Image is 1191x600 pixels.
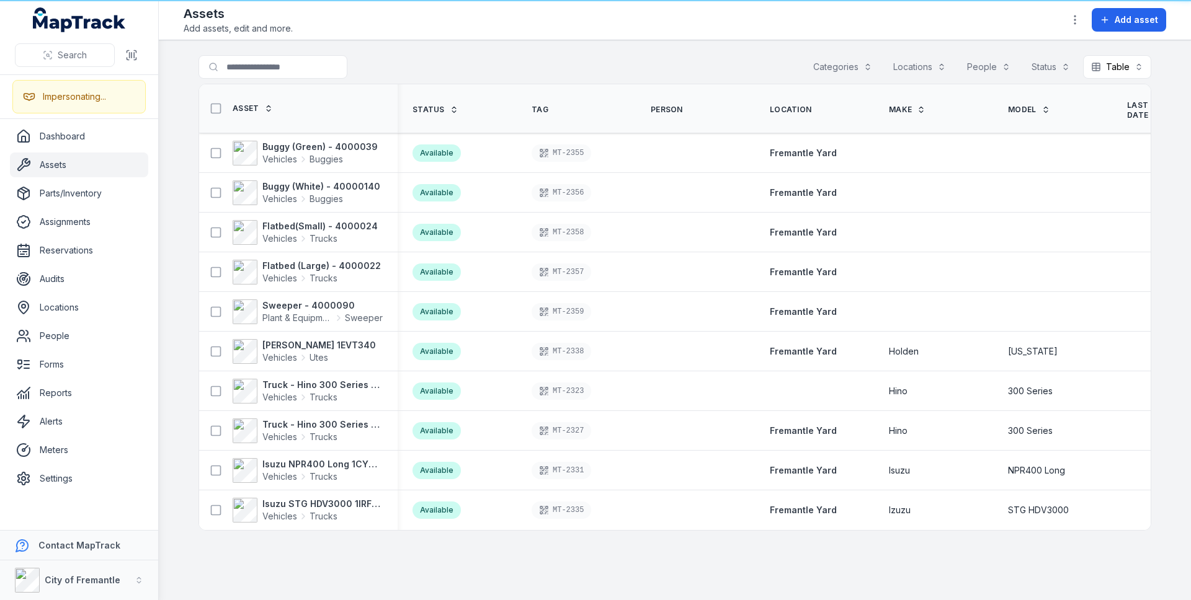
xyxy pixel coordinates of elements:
[233,379,383,404] a: Truck - Hino 300 Series 1GIR988VehiclesTrucks
[413,303,461,320] div: Available
[770,148,837,158] span: Fremantle Yard
[770,465,837,475] span: Fremantle Yard
[310,431,337,443] span: Trucks
[262,299,383,312] strong: Sweeper - 4000090
[310,153,343,165] span: Buggies
[770,425,837,437] a: Fremantle Yard
[770,505,837,515] span: Fremantle Yard
[532,144,591,162] div: MT-2355
[1008,425,1053,437] span: 300 Series
[770,306,837,317] span: Fremantle Yard
[310,272,337,285] span: Trucks
[262,272,297,285] span: Vehicles
[345,312,383,324] span: Sweeper
[184,22,293,35] span: Add assets, edit and more.
[233,260,381,285] a: Flatbed (Large) - 4000022VehiclesTrucks
[770,504,837,516] a: Fremantle Yard
[262,312,332,324] span: Plant & Equipment
[262,339,376,351] strong: [PERSON_NAME] 1EVT340
[413,144,461,162] div: Available
[770,187,837,198] span: Fremantle Yard
[1008,504,1069,516] span: STG HDV3000
[262,510,297,523] span: Vehicles
[770,464,837,477] a: Fremantle Yard
[889,385,908,397] span: Hino
[262,458,383,470] strong: Isuzu NPR400 Long 1CYD773
[770,105,811,115] span: Location
[10,466,148,491] a: Settings
[262,470,297,483] span: Vehicles
[1024,55,1078,79] button: Status
[413,263,461,281] div: Available
[233,104,259,113] span: Asset
[770,226,837,239] a: Fremantle Yard
[770,267,837,277] span: Fremantle Yard
[532,343,591,360] div: MT-2338
[33,7,126,32] a: MapTrack
[262,153,297,165] span: Vehicles
[770,227,837,237] span: Fremantle Yard
[233,141,378,165] a: Buggy (Green) - 4000039VehiclesBuggies
[10,409,148,434] a: Alerts
[262,141,378,153] strong: Buggy (Green) - 4000039
[262,351,297,364] span: Vehicles
[310,351,328,364] span: Utes
[1008,345,1058,358] span: [US_STATE]
[262,418,383,431] strong: Truck - Hino 300 Series 1IFQ413
[310,193,343,205] span: Buggies
[532,382,591,400] div: MT-2323
[262,391,297,404] span: Vehicles
[532,105,548,115] span: Tag
[233,299,383,324] a: Sweeper - 4000090Plant & EquipmentSweeper
[889,345,919,358] span: Holden
[262,260,381,272] strong: Flatbed (Large) - 4000022
[532,462,591,479] div: MT-2331
[38,540,120,550] strong: Contact MapTrack
[770,266,837,278] a: Fremantle Yard
[889,464,910,477] span: Isuzu
[770,346,837,356] span: Fremantle Yard
[532,303,591,320] div: MT-2359
[413,462,461,479] div: Available
[413,501,461,519] div: Available
[770,187,837,199] a: Fremantle Yard
[262,180,380,193] strong: Buggy (White) - 40000140
[770,147,837,159] a: Fremantle Yard
[310,391,337,404] span: Trucks
[10,324,148,348] a: People
[233,180,380,205] a: Buggy (White) - 40000140VehiclesBuggies
[10,267,148,291] a: Audits
[15,43,115,67] button: Search
[262,498,383,510] strong: Isuzu STG HDV3000 1IRF354
[889,425,908,437] span: Hino
[651,105,683,115] span: Person
[889,105,912,115] span: Make
[1008,105,1050,115] a: Model
[184,5,293,22] h2: Assets
[262,220,378,232] strong: Flatbed(Small) - 4000024
[770,425,837,436] span: Fremantle Yard
[310,470,337,483] span: Trucks
[10,381,148,405] a: Reports
[10,438,148,462] a: Meters
[58,49,87,61] span: Search
[233,220,378,245] a: Flatbed(Small) - 4000024VehiclesTrucks
[262,379,383,391] strong: Truck - Hino 300 Series 1GIR988
[413,105,458,115] a: Status
[262,193,297,205] span: Vehicles
[43,90,106,103] div: Impersonating...
[959,55,1019,79] button: People
[1115,14,1158,26] span: Add asset
[413,382,461,400] div: Available
[532,184,591,201] div: MT-2356
[1008,464,1065,477] span: NPR400 Long
[10,238,148,263] a: Reservations
[889,504,911,516] span: Izuzu
[10,181,148,206] a: Parts/Inventory
[10,295,148,320] a: Locations
[532,224,591,241] div: MT-2358
[413,184,461,201] div: Available
[233,498,383,523] a: Isuzu STG HDV3000 1IRF354VehiclesTrucks
[1008,385,1053,397] span: 300 Series
[233,458,383,483] a: Isuzu NPR400 Long 1CYD773VehiclesTrucks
